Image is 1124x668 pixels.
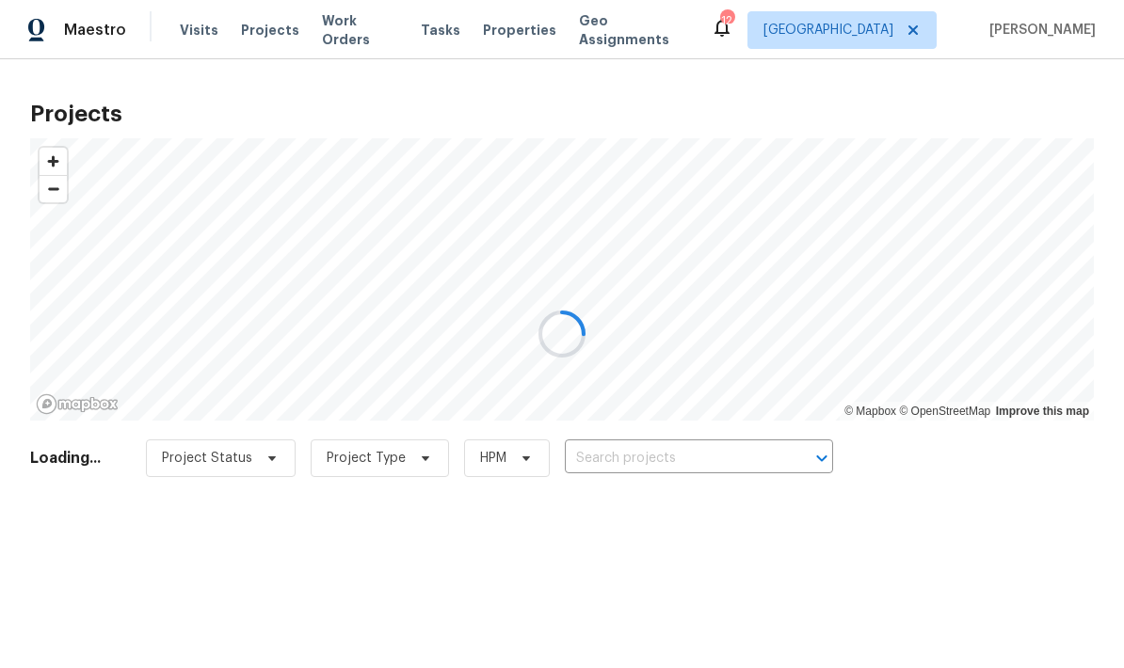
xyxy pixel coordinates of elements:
[720,11,733,30] div: 12
[844,405,896,418] a: Mapbox
[996,405,1089,418] a: Improve this map
[36,393,119,415] a: Mapbox homepage
[899,405,990,418] a: OpenStreetMap
[40,176,67,202] span: Zoom out
[40,175,67,202] button: Zoom out
[40,148,67,175] button: Zoom in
